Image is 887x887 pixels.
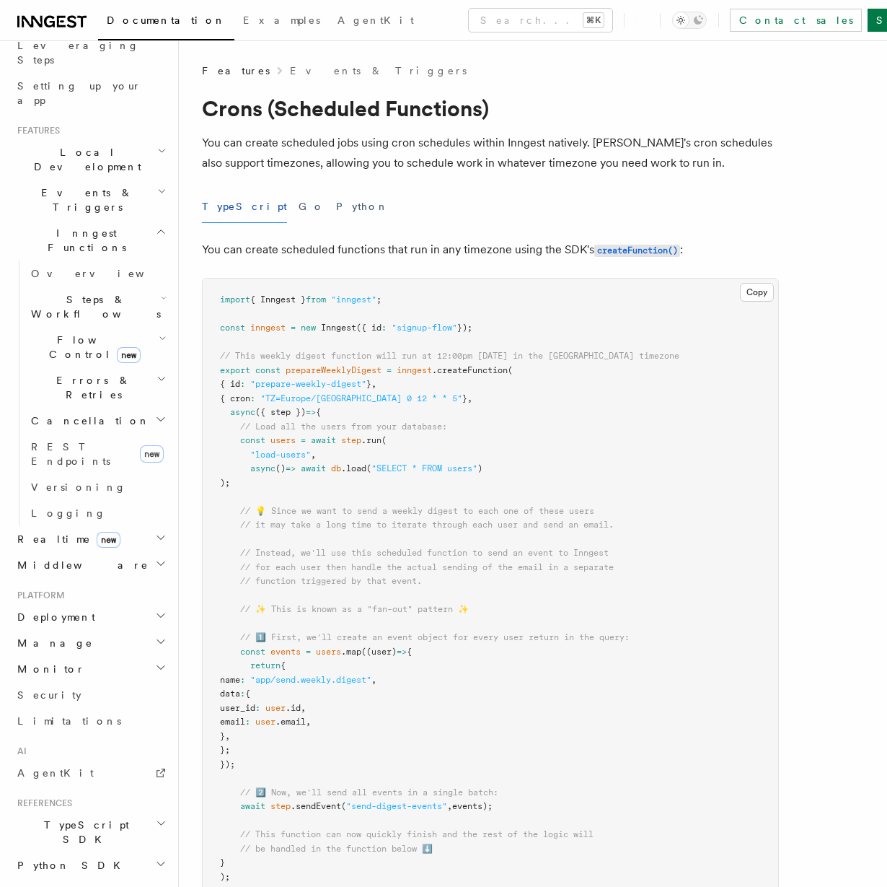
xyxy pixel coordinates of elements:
[17,689,81,701] span: Security
[225,731,230,741] span: ,
[240,421,447,432] span: // Load all the users from your database:
[220,731,225,741] span: }
[240,548,609,558] span: // Instead, we'll use this scheduled function to send an event to Inngest
[730,9,862,32] a: Contact sales
[12,798,72,809] span: References
[220,675,240,685] span: name
[301,435,306,445] span: =
[12,261,169,526] div: Inngest Functions
[255,365,281,375] span: const
[397,365,432,375] span: inngest
[240,675,245,685] span: :
[12,818,156,847] span: TypeScript SDK
[31,268,180,279] span: Overview
[366,379,371,389] span: }
[376,294,381,305] span: ;
[432,365,508,375] span: .createFunction
[240,435,265,445] span: const
[301,323,316,333] span: new
[240,647,265,657] span: const
[25,333,159,362] span: Flow Control
[25,287,169,327] button: Steps & Workflows
[291,801,341,811] span: .sendEvent
[240,632,630,642] span: // 1️⃣ First, we'll create an event object for every user return in the query:
[25,434,169,474] a: REST Endpointsnew
[240,689,245,699] span: :
[321,323,356,333] span: Inngest
[250,463,275,473] span: async
[25,373,156,402] span: Errors & Retries
[286,463,296,473] span: =>
[336,191,389,223] button: Python
[392,323,457,333] span: "signup-flow"
[25,414,150,428] span: Cancellation
[255,717,275,727] span: user
[12,125,60,136] span: Features
[12,656,169,682] button: Monitor
[202,95,779,121] h1: Crons (Scheduled Functions)
[240,604,469,614] span: // ✨ This is known as a "fan-out" pattern ✨
[140,445,164,463] span: new
[220,351,679,361] span: // This weekly digest function will run at 12:00pm [DATE] in the [GEOGRAPHIC_DATA] timezone
[220,393,250,403] span: { cron
[240,506,594,516] span: // 💡 Since we want to send a weekly digest to each one of these users
[25,367,169,408] button: Errors & Retries
[306,294,326,305] span: from
[220,379,240,389] span: { id
[275,463,286,473] span: ()
[230,407,255,417] span: async
[202,64,270,78] span: Features
[240,801,265,811] span: await
[220,857,225,868] span: }
[12,32,169,73] a: Leveraging Steps
[245,689,250,699] span: {
[260,393,462,403] span: "TZ=Europe/[GEOGRAPHIC_DATA] 0 12 * * 5"
[12,852,169,878] button: Python SDK
[270,435,296,445] span: users
[286,365,381,375] span: prepareWeeklyDigest
[240,576,422,586] span: // function triggered by that event.
[243,14,320,26] span: Examples
[17,715,121,727] span: Limitations
[234,4,329,39] a: Examples
[270,801,291,811] span: step
[672,12,707,29] button: Toggle dark mode
[240,844,433,854] span: // be handled in the function below ⬇️
[346,801,447,811] span: "send-digest-events"
[12,812,169,852] button: TypeScript SDK
[250,393,255,403] span: :
[329,4,423,39] a: AgentKit
[331,294,376,305] span: "inngest"
[341,435,361,445] span: step
[17,767,94,779] span: AgentKit
[12,558,149,572] span: Middleware
[17,80,141,106] span: Setting up your app
[12,532,120,546] span: Realtime
[397,647,407,657] span: =>
[220,872,230,882] span: );
[12,139,169,180] button: Local Development
[337,14,414,26] span: AgentKit
[97,532,120,548] span: new
[12,682,169,708] a: Security
[220,689,240,699] span: data
[220,703,255,713] span: user_id
[202,133,779,173] p: You can create scheduled jobs using cron schedules within Inngest natively. [PERSON_NAME]'s cron ...
[12,746,27,757] span: AI
[12,610,95,624] span: Deployment
[594,245,680,257] code: createFunction()
[341,647,361,657] span: .map
[240,787,498,798] span: // 2️⃣ Now, we'll send all events in a single batch:
[12,526,169,552] button: Realtimenew
[361,647,397,657] span: ((user)
[583,13,604,27] kbd: ⌘K
[290,64,467,78] a: Events & Triggers
[220,759,235,769] span: });
[12,858,129,873] span: Python SDK
[281,660,286,670] span: {
[306,717,311,727] span: ,
[12,636,93,650] span: Manage
[12,180,169,220] button: Events & Triggers
[447,801,452,811] span: ,
[202,240,779,261] p: You can create scheduled functions that run in any timezone using the SDK's :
